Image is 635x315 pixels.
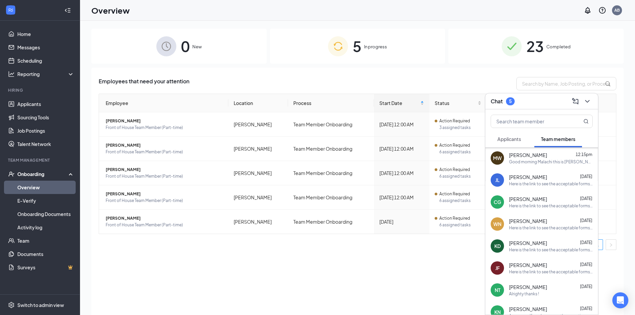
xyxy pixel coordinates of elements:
[509,240,547,246] span: [PERSON_NAME]
[106,173,223,180] span: Front of House Team Member (Part-time)
[509,269,593,275] div: Here is the link to see the acceptable forms of ID: [URL][DOMAIN_NAME]
[439,173,481,180] span: 6 assigned tasks
[106,166,223,173] span: [PERSON_NAME]
[17,207,74,221] a: Onboarding Documents
[571,97,579,105] svg: ComposeMessage
[582,96,593,107] button: ChevronDown
[17,97,74,111] a: Applicants
[17,71,75,77] div: Reporting
[494,199,501,205] div: CG
[495,287,500,293] div: NT
[509,196,547,202] span: [PERSON_NAME]
[288,185,374,210] td: Team Member Onboarding
[580,196,592,201] span: [DATE]
[439,222,481,228] span: 6 assigned tasks
[228,112,288,137] td: [PERSON_NAME]
[106,191,223,197] span: [PERSON_NAME]
[106,124,223,131] span: Front of House Team Member (Part-time)
[8,157,73,163] div: Team Management
[379,169,424,177] div: [DATE] 12:00 AM
[17,181,74,194] a: Overview
[495,265,500,271] div: JF
[612,292,628,308] div: Open Intercom Messenger
[99,94,228,112] th: Employee
[106,197,223,204] span: Front of House Team Member (Part-time)
[516,77,616,90] input: Search by Name, Job Posting, or Process
[509,181,593,187] div: Here is the link to see the acceptable forms of ID: [URL][DOMAIN_NAME]
[379,121,424,128] div: [DATE] 12:00 AM
[288,161,374,185] td: Team Member Onboarding
[17,54,74,67] a: Scheduling
[17,111,74,124] a: Sourcing Tools
[17,124,74,137] a: Job Postings
[17,234,74,247] a: Team
[379,145,424,152] div: [DATE] 12:00 AM
[439,215,470,222] span: Action Required
[288,210,374,234] td: Team Member Onboarding
[99,77,189,90] span: Employees that need your attention
[439,124,481,131] span: 3 assigned tasks
[288,137,374,161] td: Team Member Onboarding
[583,97,591,105] svg: ChevronDown
[17,137,74,151] a: Talent Network
[583,119,589,124] svg: MagnifyingGlass
[439,166,470,173] span: Action Required
[439,191,470,197] span: Action Required
[17,261,74,274] a: SurveysCrown
[106,215,223,222] span: [PERSON_NAME]
[228,185,288,210] td: [PERSON_NAME]
[580,174,592,179] span: [DATE]
[614,7,620,13] div: AB
[509,284,547,290] span: [PERSON_NAME]
[546,43,571,50] span: Completed
[509,306,547,312] span: [PERSON_NAME]
[8,87,73,93] div: Hiring
[491,98,503,105] h3: Chat
[580,262,592,267] span: [DATE]
[288,94,374,112] th: Process
[509,291,539,297] div: Alrighty thanks !
[509,262,547,268] span: [PERSON_NAME]
[379,194,424,201] div: [DATE] 12:00 AM
[192,43,202,50] span: New
[509,152,547,158] span: [PERSON_NAME]
[106,142,223,149] span: [PERSON_NAME]
[429,94,487,112] th: Status
[606,239,616,250] li: Next Page
[509,159,593,165] div: Good morning Malachi this is [PERSON_NAME] your first day will be [DATE] from 9am-2pm. Please arr...
[439,118,470,124] span: Action Required
[106,222,223,228] span: Front of House Team Member (Part-time)
[598,6,606,14] svg: QuestionInfo
[8,71,15,77] svg: Analysis
[609,243,613,247] span: right
[106,149,223,155] span: Front of House Team Member (Part-time)
[64,7,71,14] svg: Collapse
[8,171,15,177] svg: UserCheck
[228,161,288,185] td: [PERSON_NAME]
[495,177,500,183] div: JL
[541,136,575,142] span: Team members
[493,221,501,227] div: WN
[509,247,593,253] div: Here is the link to see the acceptable forms of ID: [URL][DOMAIN_NAME]
[288,112,374,137] td: Team Member Onboarding
[439,197,481,204] span: 6 assigned tasks
[570,96,581,107] button: ComposeMessage
[91,5,130,16] h1: Overview
[379,218,424,225] div: [DATE]
[493,155,502,161] div: MW
[435,99,476,107] span: Status
[228,137,288,161] td: [PERSON_NAME]
[379,99,419,107] span: Start Date
[17,302,64,308] div: Switch to admin view
[509,218,547,224] span: [PERSON_NAME]
[509,174,547,180] span: [PERSON_NAME]
[509,203,593,209] div: Here is the link to see the acceptable forms of ID: [URL][DOMAIN_NAME]
[353,35,361,58] span: 5
[17,41,74,54] a: Messages
[580,306,592,311] span: [DATE]
[181,35,190,58] span: 0
[439,142,470,149] span: Action Required
[580,284,592,289] span: [DATE]
[584,6,592,14] svg: Notifications
[509,98,512,104] div: 5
